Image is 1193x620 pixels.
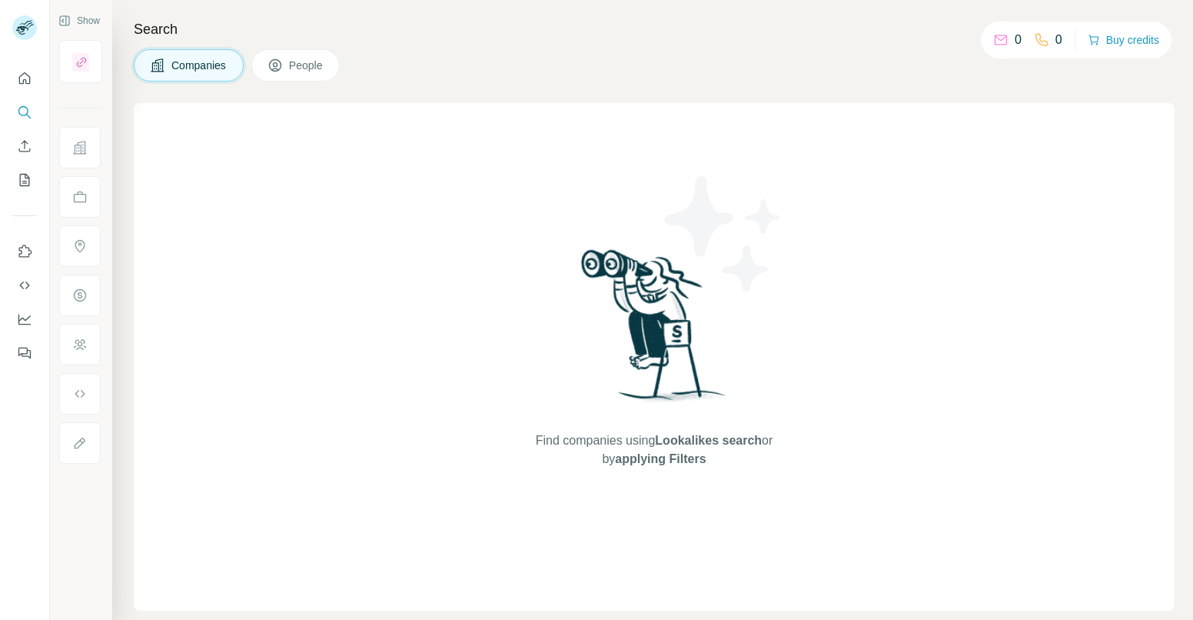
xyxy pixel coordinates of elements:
span: Find companies using or by [531,432,777,468]
button: Quick start [12,65,37,92]
img: Surfe Illustration - Stars [654,165,793,303]
span: Lookalikes search [655,434,762,447]
span: applying Filters [615,452,706,465]
h4: Search [134,18,1175,40]
button: Search [12,98,37,126]
button: Dashboard [12,305,37,333]
p: 0 [1055,31,1062,49]
button: Use Surfe API [12,272,37,299]
button: Show [48,9,111,32]
p: 0 [1015,31,1022,49]
span: People [289,58,324,73]
img: Surfe Illustration - Woman searching with binoculars [574,245,734,417]
span: Companies [171,58,228,73]
button: Feedback [12,339,37,367]
button: Enrich CSV [12,132,37,160]
button: Use Surfe on LinkedIn [12,238,37,265]
button: Buy credits [1088,29,1159,51]
button: My lists [12,166,37,194]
